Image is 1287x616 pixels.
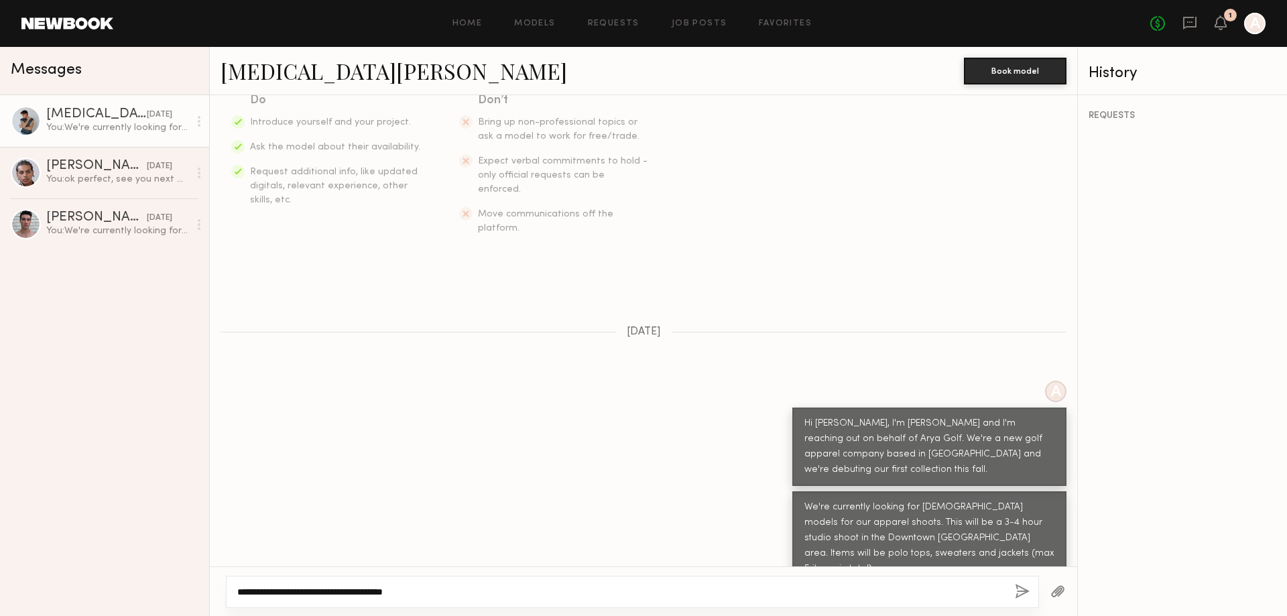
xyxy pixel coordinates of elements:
div: You: We're currently looking for [DEMOGRAPHIC_DATA] models for our apparel shoots. This will be a... [46,225,189,237]
span: [DATE] [627,326,661,338]
button: Book model [964,58,1066,84]
span: Expect verbal commitments to hold - only official requests can be enforced. [478,157,648,194]
div: Don’t [478,91,650,110]
div: Do [250,91,422,110]
div: [PERSON_NAME] [46,211,147,225]
div: [PERSON_NAME] [46,160,147,173]
a: [MEDICAL_DATA][PERSON_NAME] [221,56,567,85]
a: Home [452,19,483,28]
span: Move communications off the platform. [478,210,613,233]
div: [DATE] [147,212,172,225]
div: We're currently looking for [DEMOGRAPHIC_DATA] models for our apparel shoots. This will be a 3-4 ... [804,500,1054,608]
div: 1 [1229,12,1232,19]
a: Favorites [759,19,812,28]
div: You: ok perfect, see you next week [46,173,189,186]
a: Job Posts [672,19,727,28]
a: Models [514,19,555,28]
div: You: We're currently looking for [DEMOGRAPHIC_DATA] models for our apparel shoots. This will be a... [46,121,189,134]
div: [MEDICAL_DATA][PERSON_NAME] [46,108,147,121]
a: Book model [964,64,1066,76]
div: History [1089,66,1276,81]
span: Introduce yourself and your project. [250,118,411,127]
span: Ask the model about their availability. [250,143,420,151]
span: Messages [11,62,82,78]
span: Request additional info, like updated digitals, relevant experience, other skills, etc. [250,168,418,204]
a: A [1244,13,1266,34]
a: Requests [588,19,639,28]
div: REQUESTS [1089,111,1276,121]
div: [DATE] [147,160,172,173]
div: Hi [PERSON_NAME], I'm [PERSON_NAME] and I'm reaching out on behalf of Arya Golf. We're a new golf... [804,416,1054,478]
span: Bring up non-professional topics or ask a model to work for free/trade. [478,118,639,141]
div: [DATE] [147,109,172,121]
